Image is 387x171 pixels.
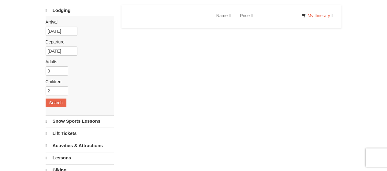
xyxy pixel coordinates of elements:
a: Name [212,9,235,22]
label: Departure [46,39,109,45]
a: Lessons [46,152,114,164]
a: Lodging [46,5,114,16]
a: Price [235,9,257,22]
label: Adults [46,59,109,65]
a: My Itinerary [298,11,337,20]
label: Arrival [46,19,109,25]
label: Children [46,79,109,85]
a: Snow Sports Lessons [46,115,114,127]
a: Activities & Attractions [46,140,114,151]
a: Lift Tickets [46,128,114,139]
button: Search [46,99,66,107]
